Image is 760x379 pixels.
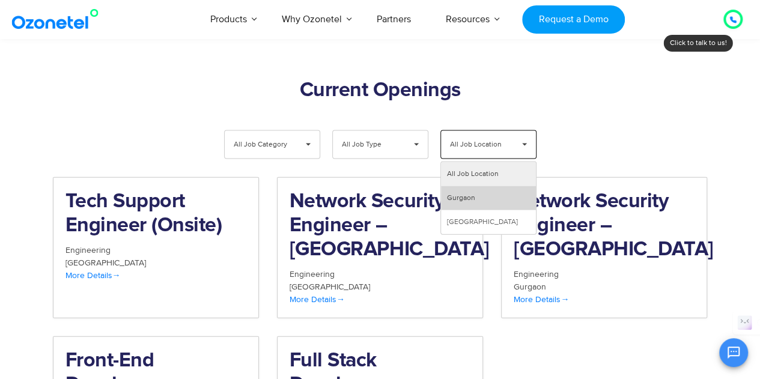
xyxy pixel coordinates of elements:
[514,269,559,279] span: Engineering
[513,131,536,159] span: ▾
[514,294,569,305] span: More Details
[405,131,428,159] span: ▾
[290,294,345,305] span: More Details
[234,131,291,159] span: All Job Category
[277,177,483,318] a: Network Security Engineer – [GEOGRAPHIC_DATA] Engineering [GEOGRAPHIC_DATA] More Details
[53,177,259,318] a: Tech Support Engineer (Onsite) Engineering [GEOGRAPHIC_DATA] More Details
[290,282,370,292] span: [GEOGRAPHIC_DATA]
[65,190,246,238] h2: Tech Support Engineer (Onsite)
[65,270,121,280] span: More Details
[719,338,748,367] button: Open chat
[501,177,707,318] a: Network Security Engineer – [GEOGRAPHIC_DATA] Engineering Gurgaon More Details
[65,245,111,255] span: Engineering
[450,131,507,159] span: All Job Location
[65,258,146,268] span: [GEOGRAPHIC_DATA]
[297,131,320,159] span: ▾
[441,210,536,234] li: [GEOGRAPHIC_DATA]
[522,5,625,34] a: Request a Demo
[514,282,546,292] span: Gurgaon
[290,190,470,262] h2: Network Security Engineer – [GEOGRAPHIC_DATA]
[514,190,695,262] h2: Network Security Engineer – [GEOGRAPHIC_DATA]
[53,79,708,103] h2: Current Openings
[342,131,399,159] span: All Job Type
[441,162,536,186] li: All Job Location
[290,269,335,279] span: Engineering
[441,186,536,210] li: Gurgaon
